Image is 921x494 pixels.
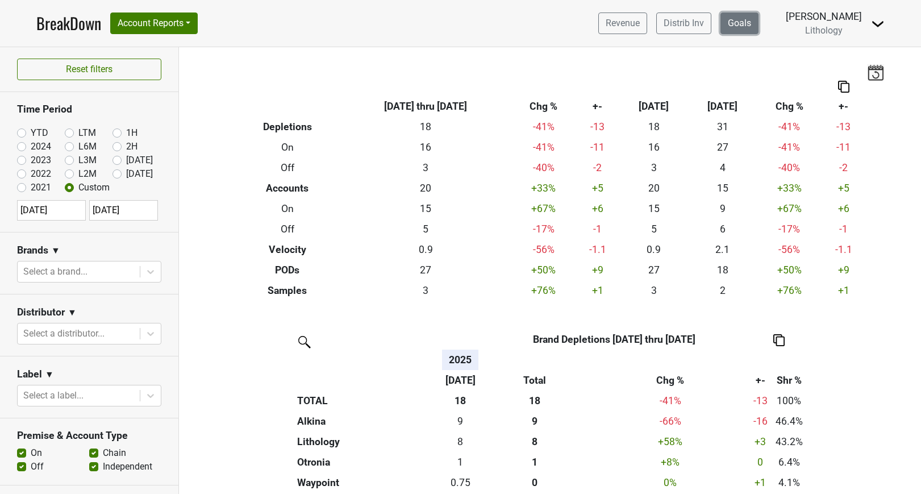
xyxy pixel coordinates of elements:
[479,472,591,493] th: 0.750
[576,239,619,260] td: -1.1
[36,11,101,35] a: BreakDown
[757,137,822,157] td: -41 %
[805,25,843,36] span: Lithology
[235,157,340,178] th: Off
[590,472,750,493] td: 0 %
[619,219,688,239] td: 5
[17,59,161,80] button: Reset filters
[822,198,865,219] td: +6
[511,280,576,301] td: +76 %
[688,178,757,198] td: 15
[757,219,822,239] td: -17 %
[479,411,591,431] th: 8.500
[576,219,619,239] td: -1
[786,9,862,24] div: [PERSON_NAME]
[479,452,591,472] th: 1.167
[822,137,865,157] td: -11
[757,96,822,117] th: Chg %
[822,117,865,137] td: -13
[770,370,807,391] th: Shr %
[619,198,688,219] td: 15
[753,414,768,429] div: -16
[511,219,576,239] td: -17 %
[619,117,688,137] td: 18
[576,96,619,117] th: +-
[126,140,137,153] label: 2H
[294,350,442,370] th: &nbsp;: activate to sort column ascending
[340,178,511,198] td: 20
[479,391,591,411] th: 18
[31,446,42,460] label: On
[511,260,576,280] td: +50 %
[511,137,576,157] td: -41 %
[660,395,681,406] span: -41%
[110,13,198,34] button: Account Reports
[770,452,807,472] td: 6.4%
[126,167,153,181] label: [DATE]
[444,434,476,449] div: 8
[235,239,340,260] th: Velocity
[340,198,511,219] td: 15
[442,350,479,370] th: 2025: activate to sort column ascending
[17,244,48,256] h3: Brands
[31,181,51,194] label: 2021
[619,137,688,157] td: 16
[31,153,51,167] label: 2023
[688,198,757,219] td: 9
[838,81,849,93] img: Copy to clipboard
[590,452,750,472] td: +8 %
[576,178,619,198] td: +5
[235,280,340,301] th: Samples
[294,411,442,431] th: Alkina
[294,472,442,493] th: Waypoint
[444,414,476,429] div: 9
[753,434,768,449] div: +3
[294,391,442,411] th: TOTAL
[479,329,751,350] th: Brand Depletions [DATE] thru [DATE]
[78,126,96,140] label: LTM
[576,260,619,280] td: +9
[511,198,576,219] td: +67 %
[235,137,340,157] th: On
[770,350,807,370] th: &nbsp;: activate to sort column ascending
[442,431,479,452] td: 7.913
[479,350,591,370] th: &nbsp;: activate to sort column ascending
[126,153,153,167] label: [DATE]
[511,239,576,260] td: -56 %
[757,280,822,301] td: +76 %
[511,178,576,198] td: +33 %
[235,178,340,198] th: Accounts
[822,96,865,117] th: +-
[444,455,476,470] div: 1
[822,178,865,198] td: +5
[442,472,479,493] td: 0.75
[619,239,688,260] td: 0.9
[442,391,479,411] th: 18
[576,117,619,137] td: -13
[481,455,587,470] div: 1
[442,411,479,431] td: 8.5
[619,178,688,198] td: 20
[576,280,619,301] td: +1
[871,17,885,31] img: Dropdown Menu
[576,198,619,219] td: +6
[656,13,711,34] a: Distrib Inv
[103,446,126,460] label: Chain
[867,64,884,80] img: last_updated_date
[31,126,48,140] label: YTD
[757,260,822,280] td: +50 %
[598,13,647,34] a: Revenue
[619,157,688,178] td: 3
[590,350,750,370] th: &nbsp;: activate to sort column ascending
[822,260,865,280] td: +9
[511,157,576,178] td: -40 %
[576,157,619,178] td: -2
[17,200,86,221] input: YYYY-MM-DD
[31,460,44,474] label: Off
[340,137,511,157] td: 16
[17,103,161,115] h3: Time Period
[235,117,340,137] th: Depletions
[688,260,757,280] td: 18
[481,414,587,429] div: 9
[773,334,785,346] img: Copy to clipboard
